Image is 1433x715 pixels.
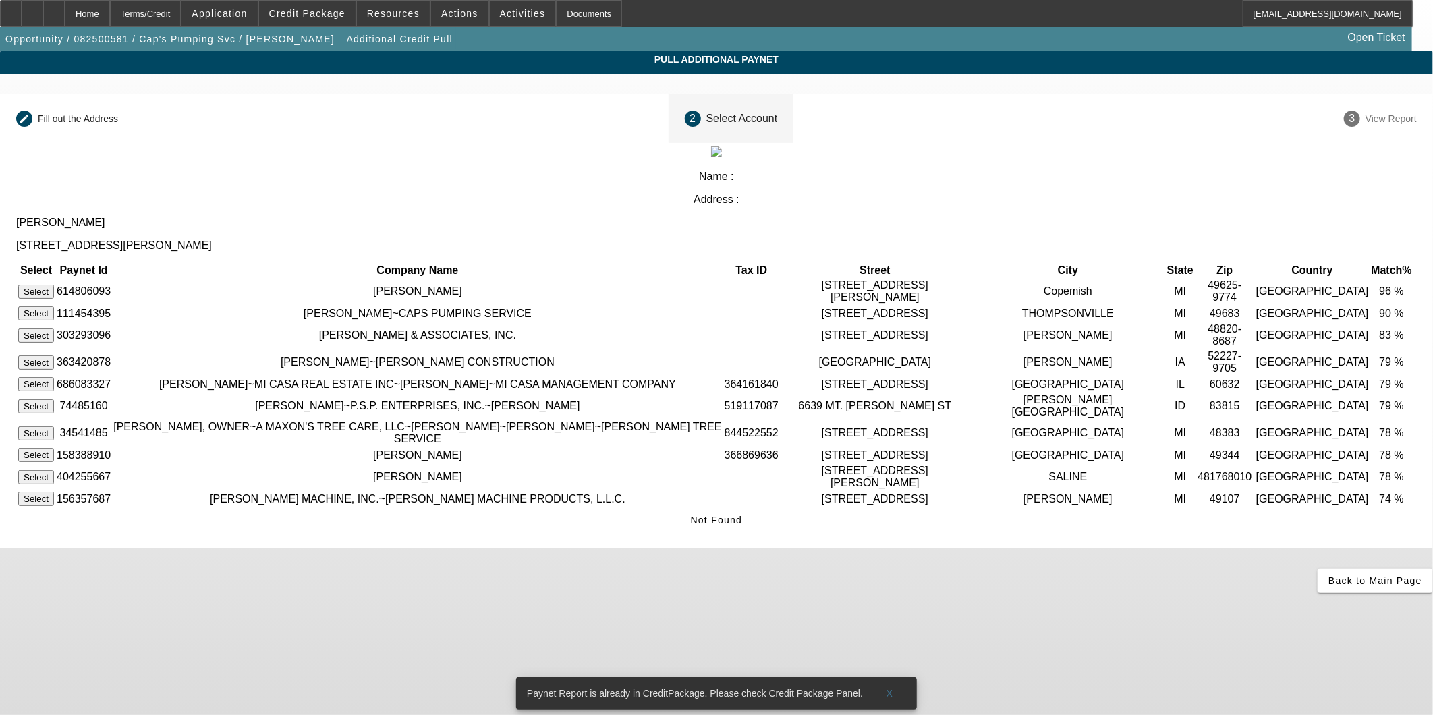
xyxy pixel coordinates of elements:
td: [PERSON_NAME]~MI CASA REAL ESTATE INC~[PERSON_NAME]~MI CASA MANAGEMENT COMPANY [113,376,723,392]
td: 49107 [1196,491,1254,507]
td: [PERSON_NAME]~P.S.P. ENTERPRISES, INC.~[PERSON_NAME] [113,393,723,419]
th: Select [18,264,55,277]
a: Open Ticket [1343,26,1411,49]
p: [PERSON_NAME] [16,217,1417,229]
span: Resources [367,8,420,19]
td: [PERSON_NAME] MACHINE, INC.~[PERSON_NAME] MACHINE PRODUCTS, L.L.C. [113,491,723,507]
td: 74485160 [56,393,111,419]
div: Fill out the Address [38,113,118,124]
th: Tax ID [724,264,779,277]
button: Select [18,377,54,391]
th: Street [781,264,970,277]
td: [PERSON_NAME] [971,349,1165,375]
th: Company Name [113,264,723,277]
td: [GEOGRAPHIC_DATA] [1256,279,1370,304]
td: [GEOGRAPHIC_DATA] [971,376,1165,392]
td: MI [1167,491,1194,507]
button: Select [18,448,54,462]
button: Credit Package [259,1,356,26]
td: [PERSON_NAME]~[PERSON_NAME] CONSTRUCTION [113,349,723,375]
td: [PERSON_NAME]~CAPS PUMPING SERVICE [113,306,723,321]
button: Not Found [685,508,748,532]
td: [GEOGRAPHIC_DATA] [1256,464,1370,490]
button: Application [181,1,257,26]
td: THOMPSONVILLE [971,306,1165,321]
td: [PERSON_NAME], OWNER~A MAXON'S TREE CARE, LLC~[PERSON_NAME]~[PERSON_NAME]~[PERSON_NAME] TREE SERVICE [113,420,723,446]
td: 156357687 [56,491,111,507]
button: Select [18,399,54,413]
button: Select [18,285,54,299]
td: 366869636 [724,447,779,463]
th: City [971,264,1165,277]
span: Credit Package [269,8,345,19]
td: [PERSON_NAME] [113,279,723,304]
th: Country [1256,264,1370,277]
td: MI [1167,420,1194,446]
td: 74 % [1371,491,1413,507]
td: [GEOGRAPHIC_DATA] [1256,420,1370,446]
td: 34541485 [56,420,111,446]
div: View Report [1366,113,1417,124]
td: [GEOGRAPHIC_DATA] [1256,322,1370,348]
td: 481768010 [1196,464,1254,490]
span: Not Found [691,515,743,525]
img: paynet_logo.jpg [711,146,722,157]
td: 83815 [1196,393,1254,419]
td: 90 % [1371,306,1413,321]
td: 78 % [1371,464,1413,490]
td: [GEOGRAPHIC_DATA] [971,447,1165,463]
span: Opportunity / 082500581 / Cap's Pumping Svc / [PERSON_NAME] [5,34,335,45]
button: Select [18,492,54,506]
td: [STREET_ADDRESS] [781,306,970,321]
td: [GEOGRAPHIC_DATA] [1256,393,1370,419]
td: IL [1167,376,1194,392]
td: 79 % [1371,393,1413,419]
td: [GEOGRAPHIC_DATA] [1256,349,1370,375]
span: Additional Credit Pull [347,34,453,45]
th: Paynet Id [56,264,111,277]
button: Resources [357,1,430,26]
td: MI [1167,447,1194,463]
td: 83 % [1371,322,1413,348]
button: Select [18,328,54,343]
td: [PERSON_NAME] [971,491,1165,507]
td: 78 % [1371,447,1413,463]
td: 48820-8687 [1196,322,1254,348]
td: MI [1167,306,1194,321]
td: 614806093 [56,279,111,304]
td: 364161840 [724,376,779,392]
td: [STREET_ADDRESS] [781,420,970,446]
td: 111454395 [56,306,111,321]
td: 519117087 [724,393,779,419]
td: [STREET_ADDRESS][PERSON_NAME] [781,464,970,490]
td: [PERSON_NAME] [971,322,1165,348]
td: Copemish [971,279,1165,304]
span: 3 [1349,113,1355,125]
th: Match% [1371,264,1413,277]
td: 686083327 [56,376,111,392]
td: 363420878 [56,349,111,375]
th: Zip [1196,264,1254,277]
td: SALINE [971,464,1165,490]
span: 2 [690,113,696,125]
td: [STREET_ADDRESS] [781,322,970,348]
span: Actions [441,8,478,19]
td: 6639 MT. [PERSON_NAME] ST [781,393,970,419]
button: Select [18,306,54,320]
div: Select Account [706,113,778,125]
p: Address : [16,194,1417,206]
button: Actions [431,1,488,26]
td: 79 % [1371,376,1413,392]
button: X [868,681,911,706]
td: [PERSON_NAME] & ASSOCIATES, INC. [113,322,723,348]
div: Paynet Report is already in CreditPackage. Please check Credit Package Panel. [516,677,868,710]
td: 49344 [1196,447,1254,463]
td: MI [1167,279,1194,304]
td: [GEOGRAPHIC_DATA] [781,349,970,375]
td: 158388910 [56,447,111,463]
td: [STREET_ADDRESS] [781,491,970,507]
td: 303293096 [56,322,111,348]
button: Back to Main Page [1318,569,1433,593]
button: Select [18,426,54,440]
td: 49683 [1196,306,1254,321]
